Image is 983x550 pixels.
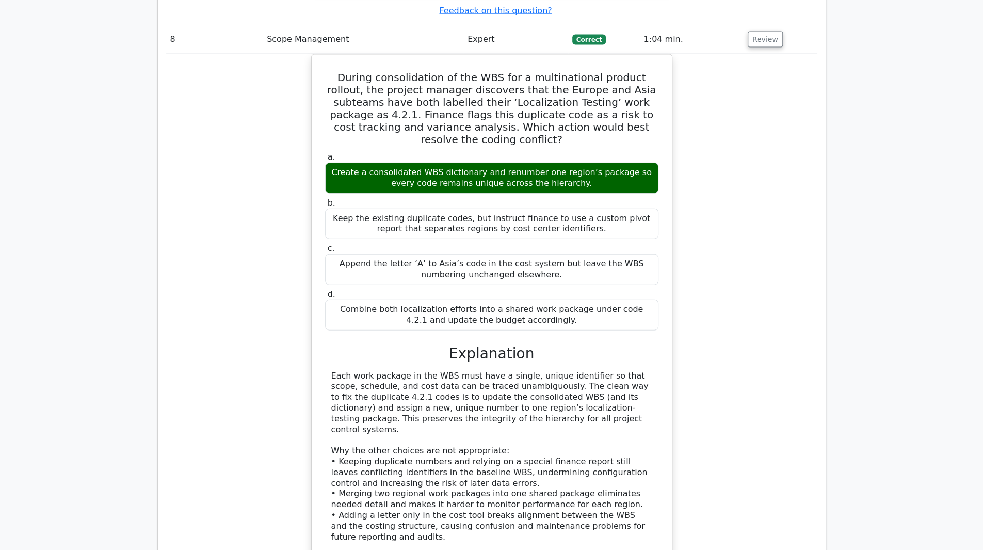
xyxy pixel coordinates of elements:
[331,345,652,363] h3: Explanation
[572,35,606,45] span: Correct
[166,25,263,54] td: 8
[439,6,552,15] a: Feedback on this question?
[325,209,658,240] div: Keep the existing duplicate codes, but instruct finance to use a custom pivot report that separat...
[325,254,658,285] div: Append the letter ‘A’ to Asia’s code in the cost system but leave the WBS numbering unchanged els...
[639,25,743,54] td: 1:04 min.
[748,32,783,48] button: Review
[328,152,335,162] span: a.
[325,300,658,331] div: Combine both localization efforts into a shared work package under code 4.2.1 and update the budg...
[325,163,658,194] div: Create a consolidated WBS dictionary and renumber one region’s package so every code remains uniq...
[328,289,335,299] span: d.
[328,243,335,253] span: c.
[331,371,652,543] div: Each work package in the WBS must have a single, unique identifier so that scope, schedule, and c...
[324,71,659,146] h5: During consolidation of the WBS for a multinational product rollout, the project manager discover...
[328,198,335,208] span: b.
[263,25,463,54] td: Scope Management
[463,25,568,54] td: Expert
